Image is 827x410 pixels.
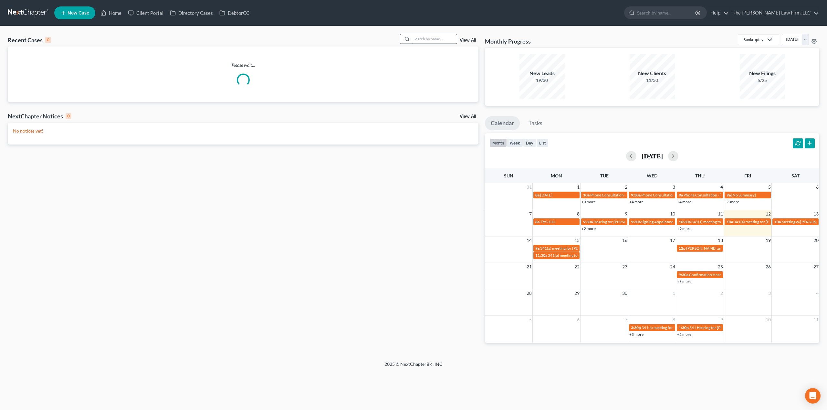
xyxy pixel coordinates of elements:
a: +4 more [629,199,644,204]
span: 19 [765,236,771,244]
p: No notices yet! [13,128,473,134]
span: Phone Consultation - [PERSON_NAME] [641,193,708,197]
a: +2 more [581,226,596,231]
span: 6 [576,316,580,324]
span: Phone Consultation - [PERSON_NAME][GEOGRAPHIC_DATA] [684,193,789,197]
a: Tasks [523,116,548,130]
span: 20 [813,236,819,244]
span: 9:30a [679,272,688,277]
span: 2 [624,183,628,191]
span: 3 [672,183,676,191]
a: +3 more [629,332,644,337]
div: Recent Cases [8,36,51,44]
button: list [536,138,549,147]
div: 0 [66,113,71,119]
a: The [PERSON_NAME] Law Firm, LLC [729,7,819,19]
a: View All [460,38,476,43]
span: Tiff OOO [540,219,555,224]
span: [DATE] [540,193,552,197]
span: Phone Consultation - [PERSON_NAME] [590,193,657,197]
span: 10a [774,219,781,224]
span: 3:30p [631,325,641,330]
span: 11 [717,210,724,218]
a: Directory Cases [167,7,216,19]
span: 3 [768,289,771,297]
a: +4 more [677,199,691,204]
a: Help [707,7,729,19]
span: 5 [768,183,771,191]
span: 341(a) meeting for [PERSON_NAME] [548,253,610,258]
a: Home [97,7,125,19]
a: +2 more [677,332,691,337]
span: 4 [815,289,819,297]
div: Open Intercom Messenger [805,388,821,404]
span: 9 [720,316,724,324]
span: 8a [535,193,539,197]
button: week [507,138,523,147]
div: New Leads [519,70,565,77]
a: +6 more [677,279,691,284]
span: 27 [813,263,819,271]
span: 9 [624,210,628,218]
span: Confirmation Hearing for [PERSON_NAME] & [PERSON_NAME] [689,272,797,277]
div: 19/30 [519,77,565,84]
span: 9:30a [583,219,593,224]
a: Client Portal [125,7,167,19]
span: 1 [576,183,580,191]
div: 2025 © NextChapterBK, INC [229,361,598,373]
span: 6 [815,183,819,191]
span: Sat [791,173,800,178]
span: 9a [727,193,731,197]
p: Please wait... [8,62,478,68]
span: Wed [647,173,657,178]
input: Search by name... [637,7,696,19]
span: 8a [535,219,539,224]
span: 2 [720,289,724,297]
h2: [DATE] [642,153,663,159]
span: 12 [765,210,771,218]
div: New Filings [740,70,785,77]
a: +3 more [725,199,739,204]
span: Hearing for [PERSON_NAME] & [PERSON_NAME] [593,219,678,224]
div: NextChapter Notices [8,112,71,120]
span: 31 [526,183,532,191]
a: DebtorCC [216,7,253,19]
span: 29 [574,289,580,297]
span: [PERSON_NAME] and Google Ads Consultation [686,246,766,251]
a: +3 more [581,199,596,204]
span: 1 [672,289,676,297]
span: Sun [504,173,513,178]
span: Mon [551,173,562,178]
span: 4 [720,183,724,191]
span: 18 [717,236,724,244]
span: 11 [813,316,819,324]
span: 22 [574,263,580,271]
span: Tue [600,173,609,178]
span: 9:30a [631,219,641,224]
span: 10a [727,219,733,224]
span: Fri [744,173,751,178]
span: 26 [765,263,771,271]
a: Calendar [485,116,520,130]
span: 10a [583,193,590,197]
span: 12p [679,246,686,251]
span: [No Summary] [731,193,756,197]
a: +9 more [677,226,691,231]
div: Bankruptcy [743,37,763,42]
span: 341(a) meeting for [PERSON_NAME] [642,325,704,330]
span: New Case [68,11,89,15]
span: 341(a) meeting for [PERSON_NAME] [540,246,602,251]
span: 1:30p [679,325,689,330]
div: 11/30 [630,77,675,84]
div: 0 [45,37,51,43]
span: 341 Hearing for [PERSON_NAME] [689,325,747,330]
span: 9a [535,246,539,251]
span: 23 [622,263,628,271]
div: 5/25 [740,77,785,84]
span: 17 [669,236,676,244]
span: 25 [717,263,724,271]
span: 8 [672,316,676,324]
span: 7 [624,316,628,324]
span: 5 [529,316,532,324]
span: 13 [813,210,819,218]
